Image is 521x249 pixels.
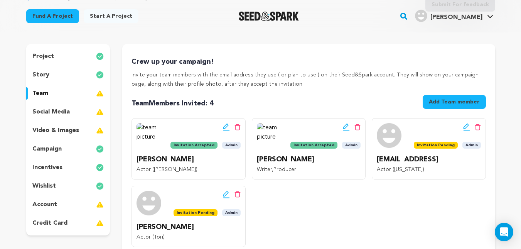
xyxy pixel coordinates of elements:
img: warning-full.svg [96,107,104,117]
p: campaign [32,144,62,154]
p: video & images [32,126,79,135]
p: , [257,165,361,174]
p: [PERSON_NAME] [137,222,240,233]
span: Invitation Accepted [170,142,218,149]
button: project [26,50,110,63]
p: [PERSON_NAME] [137,154,240,165]
p: [PERSON_NAME] [257,154,361,165]
p: social media [32,107,70,117]
a: Start a project [84,9,138,23]
button: campaign [26,143,110,155]
button: social media [26,106,110,118]
button: account [26,198,110,211]
span: Invitation Pending [174,209,218,216]
a: Fund a project [26,9,79,23]
span: (Tori) [152,234,165,240]
span: Lenahan D.'s Profile [413,8,495,24]
button: credit card [26,217,110,229]
button: Add Team member [423,95,486,109]
img: warning-full.svg [96,219,104,228]
button: story [26,69,110,81]
img: team picture [137,191,161,215]
span: Admin [222,209,241,216]
img: check-circle-full.svg [96,52,104,61]
img: team picture [137,123,161,148]
img: warning-full.svg [96,200,104,209]
p: credit card [32,219,67,228]
a: Seed&Spark Homepage [239,12,299,21]
span: Writer [257,167,272,172]
button: team [26,87,110,100]
button: wishlist [26,180,110,192]
img: check-circle-full.svg [96,70,104,80]
span: Admin [462,142,481,149]
p: account [32,200,57,209]
img: Seed&Spark Logo Dark Mode [239,12,299,21]
span: Members Invited [149,100,206,107]
span: Admin [222,142,241,149]
p: Team : 4 [132,98,214,109]
a: Lenahan D.'s Profile [413,8,495,22]
img: check-circle-full.svg [96,144,104,154]
span: Invitation Accepted [290,142,337,149]
span: Producer [273,167,296,172]
span: Admin [342,142,361,149]
img: check-circle-full.svg [96,163,104,172]
span: ([PERSON_NAME]) [152,167,197,172]
p: story [32,70,49,80]
img: check-circle-full.svg [96,181,104,191]
img: warning-full.svg [96,126,104,135]
span: [PERSON_NAME] [430,14,482,20]
span: ([US_STATE]) [393,167,424,172]
p: project [32,52,54,61]
span: Actor [137,234,151,240]
p: [EMAIL_ADDRESS] [377,154,481,165]
img: team picture [377,123,401,148]
p: wishlist [32,181,56,191]
div: Lenahan D.'s Profile [415,10,482,22]
img: user.png [415,10,427,22]
button: video & images [26,124,110,137]
p: team [32,89,48,98]
p: incentives [32,163,62,172]
span: Invitation Pending [414,142,458,149]
div: Open Intercom Messenger [495,223,513,241]
button: incentives [26,161,110,174]
p: Crew up your campaign! [132,56,486,68]
img: warning-full.svg [96,89,104,98]
span: Actor [137,167,151,172]
img: team picture [257,123,282,148]
p: Invite your team members with the email address they use ( or plan to use ) on their Seed&Spark a... [132,71,486,89]
span: Actor [377,167,391,172]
